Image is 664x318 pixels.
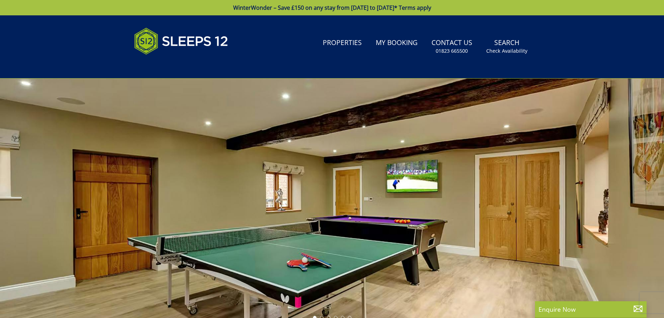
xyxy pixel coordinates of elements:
p: Enquire Now [539,305,643,314]
a: My Booking [373,35,420,51]
a: SearchCheck Availability [483,35,530,58]
img: Sleeps 12 [134,24,228,59]
a: Properties [320,35,365,51]
small: Check Availability [486,47,527,54]
small: 01823 665500 [436,47,468,54]
iframe: Customer reviews powered by Trustpilot [131,63,204,69]
a: Contact Us01823 665500 [429,35,475,58]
